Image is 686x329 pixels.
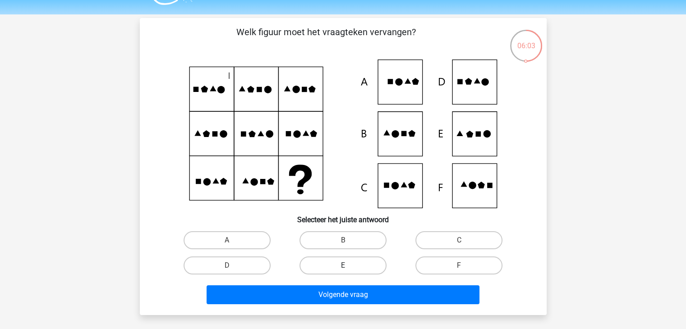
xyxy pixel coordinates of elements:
[415,231,502,249] label: C
[184,256,271,274] label: D
[154,208,532,224] h6: Selecteer het juiste antwoord
[154,25,498,52] p: Welk figuur moet het vraagteken vervangen?
[207,285,479,304] button: Volgende vraag
[415,256,502,274] label: F
[184,231,271,249] label: A
[509,29,543,51] div: 06:03
[299,256,387,274] label: E
[299,231,387,249] label: B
